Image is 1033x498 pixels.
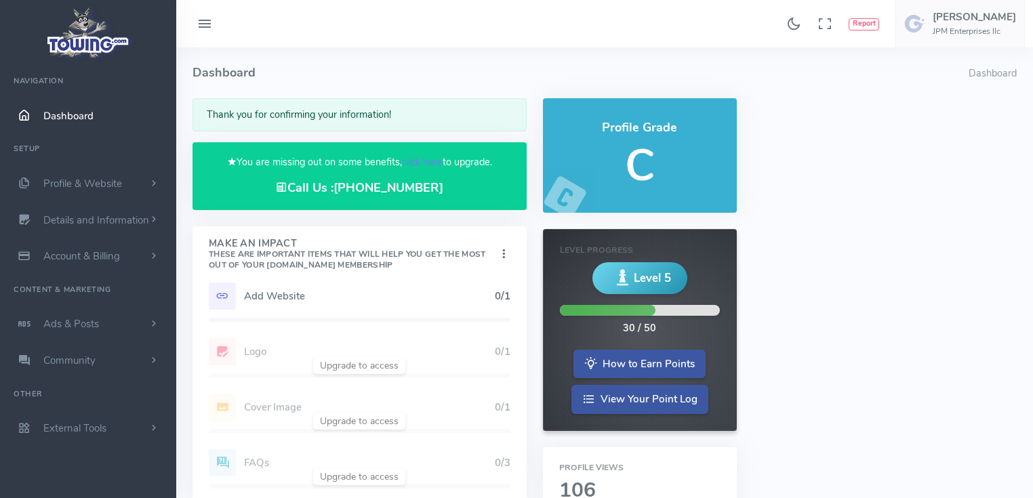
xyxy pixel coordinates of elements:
h6: Level Progress [560,246,720,255]
li: Dashboard [969,66,1017,81]
a: How to Earn Points [573,350,706,379]
span: Ads & Posts [43,317,99,331]
span: Profile & Website [43,177,122,190]
div: Thank you for confirming your information! [193,98,527,131]
span: Community [43,354,96,367]
h4: Profile Grade [559,121,721,135]
h4: Dashboard [193,47,969,98]
h6: JPM Enterprises llc [933,27,1016,36]
img: logo [43,4,134,62]
h6: Profile Views [559,463,721,472]
div: 30 / 50 [623,321,656,336]
span: Details and Information [43,213,149,227]
span: Level 5 [634,270,671,287]
a: View Your Point Log [571,385,708,414]
p: You are missing out on some benefits, to upgrade. [209,154,510,170]
small: These are important items that will help you get the most out of your [DOMAIN_NAME] Membership [209,249,485,270]
h4: Make An Impact [209,238,497,271]
a: click here [402,155,443,169]
span: Dashboard [43,109,94,123]
h5: Add Website [244,291,495,302]
button: Report [849,18,879,30]
h4: Call Us : [209,181,510,195]
span: External Tools [43,421,106,435]
img: user-image [904,13,926,35]
h5: C [559,142,721,190]
a: [PHONE_NUMBER] [333,180,443,196]
h5: [PERSON_NAME] [933,12,1016,22]
span: Account & Billing [43,249,120,263]
h5: 0/1 [495,291,510,302]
